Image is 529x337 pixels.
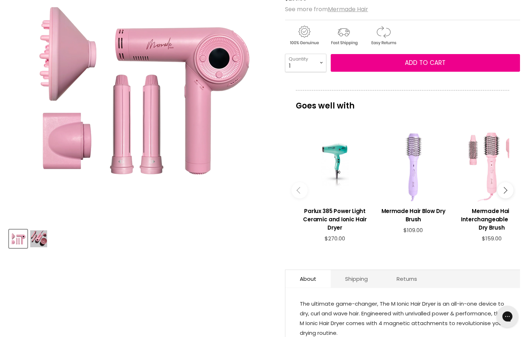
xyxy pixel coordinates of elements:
[378,207,449,223] h3: Mermade Hair Blow Dry Brush
[285,25,323,46] img: genuine.gif
[378,201,449,227] a: View product:Mermade Hair Blow Dry Brush
[456,201,527,235] a: View product:Mermade Hair Interchangeable Blow Dry Brush
[331,270,382,288] a: Shipping
[325,25,363,46] img: shipping.gif
[331,54,520,72] button: Add to cart
[405,58,446,67] span: Add to cart
[299,207,371,232] h3: Parlux 385 Power Light Ceramic and Ionic Hair Dryer
[285,270,331,288] a: About
[8,227,273,248] div: Product thumbnails
[10,230,27,247] img: Mermade Hair M Ionic Hair Dryer
[403,226,423,234] span: $109.00
[456,207,527,232] h3: Mermade Hair Interchangeable Blow Dry Brush
[382,270,431,288] a: Returns
[30,230,47,247] img: Mermade Hair M Ionic Hair Dryer
[285,54,326,72] select: Quantity
[9,230,27,248] button: Mermade Hair M Ionic Hair Dryer
[296,90,509,114] p: Goes well with
[325,235,345,242] span: $270.00
[299,201,371,235] a: View product:Parlux 385 Power Light Ceramic and Ionic Hair Dryer
[30,230,48,248] button: Mermade Hair M Ionic Hair Dryer
[493,303,522,330] iframe: Gorgias live chat messenger
[482,235,502,242] span: $159.00
[285,5,368,13] span: See more from
[364,25,402,46] img: returns.gif
[328,5,368,13] a: Mermade Hair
